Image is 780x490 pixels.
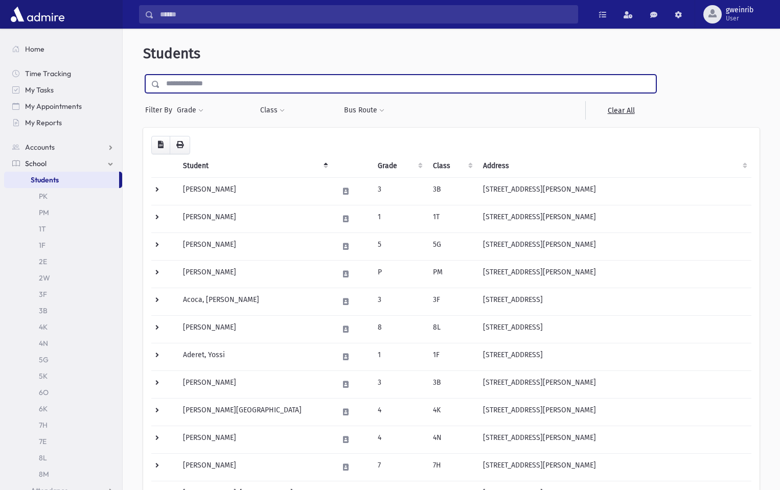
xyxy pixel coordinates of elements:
td: Acoca, [PERSON_NAME] [177,288,332,315]
td: 1T [427,205,476,232]
td: [STREET_ADDRESS][PERSON_NAME] [477,453,751,481]
span: School [25,159,47,168]
td: 5 [372,232,427,260]
a: 4K [4,319,122,335]
td: P [372,260,427,288]
td: [PERSON_NAME] [177,453,332,481]
td: 7H [427,453,476,481]
a: 8L [4,450,122,466]
td: 3 [372,288,427,315]
a: 2W [4,270,122,286]
td: [PERSON_NAME] [177,426,332,453]
a: 8M [4,466,122,482]
a: 7E [4,433,122,450]
td: 1 [372,343,427,370]
td: [PERSON_NAME] [177,177,332,205]
span: Students [31,175,59,184]
td: [STREET_ADDRESS] [477,315,751,343]
td: 8L [427,315,476,343]
a: PK [4,188,122,204]
span: User [726,14,753,22]
td: 5G [427,232,476,260]
a: My Tasks [4,82,122,98]
td: [PERSON_NAME] [177,315,332,343]
th: Class: activate to sort column ascending [427,154,476,178]
td: 3 [372,177,427,205]
span: Filter By [145,105,176,115]
td: 7 [372,453,427,481]
td: [STREET_ADDRESS][PERSON_NAME] [477,260,751,288]
span: Accounts [25,143,55,152]
span: My Tasks [25,85,54,95]
th: Address: activate to sort column ascending [477,154,751,178]
td: 1 [372,205,427,232]
button: Print [170,136,190,154]
a: Time Tracking [4,65,122,82]
span: Home [25,44,44,54]
a: 1T [4,221,122,237]
td: [STREET_ADDRESS][PERSON_NAME] [477,177,751,205]
td: Aderet, Yossi [177,343,332,370]
td: [STREET_ADDRESS][PERSON_NAME] [477,232,751,260]
img: AdmirePro [8,4,67,25]
a: My Reports [4,114,122,131]
td: [PERSON_NAME][GEOGRAPHIC_DATA] [177,398,332,426]
td: 4 [372,426,427,453]
td: 4N [427,426,476,453]
a: 4N [4,335,122,352]
a: School [4,155,122,172]
span: gweinrib [726,6,753,14]
th: Grade: activate to sort column ascending [372,154,427,178]
input: Search [154,5,578,24]
td: 3 [372,370,427,398]
a: 2E [4,253,122,270]
td: 1F [427,343,476,370]
span: My Reports [25,118,62,127]
span: Time Tracking [25,69,71,78]
a: 3B [4,302,122,319]
a: Accounts [4,139,122,155]
a: 6K [4,401,122,417]
td: [STREET_ADDRESS][PERSON_NAME] [477,426,751,453]
td: 3B [427,370,476,398]
a: 3F [4,286,122,302]
a: PM [4,204,122,221]
a: Clear All [585,101,656,120]
td: [PERSON_NAME] [177,232,332,260]
td: 8 [372,315,427,343]
td: [PERSON_NAME] [177,260,332,288]
a: 7H [4,417,122,433]
a: My Appointments [4,98,122,114]
td: 3F [427,288,476,315]
td: 4K [427,398,476,426]
span: My Appointments [25,102,82,111]
button: CSV [151,136,170,154]
a: 6O [4,384,122,401]
button: Grade [176,101,204,120]
td: [STREET_ADDRESS] [477,288,751,315]
td: 3B [427,177,476,205]
button: Class [260,101,285,120]
td: [PERSON_NAME] [177,205,332,232]
td: [STREET_ADDRESS][PERSON_NAME] [477,398,751,426]
td: [STREET_ADDRESS][PERSON_NAME] [477,205,751,232]
span: Students [143,45,200,62]
td: [STREET_ADDRESS][PERSON_NAME] [477,370,751,398]
button: Bus Route [343,101,385,120]
a: Home [4,41,122,57]
td: [PERSON_NAME] [177,370,332,398]
th: Student: activate to sort column descending [177,154,332,178]
a: 5K [4,368,122,384]
a: Students [4,172,119,188]
td: PM [427,260,476,288]
a: 1F [4,237,122,253]
a: 5G [4,352,122,368]
td: [STREET_ADDRESS] [477,343,751,370]
td: 4 [372,398,427,426]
